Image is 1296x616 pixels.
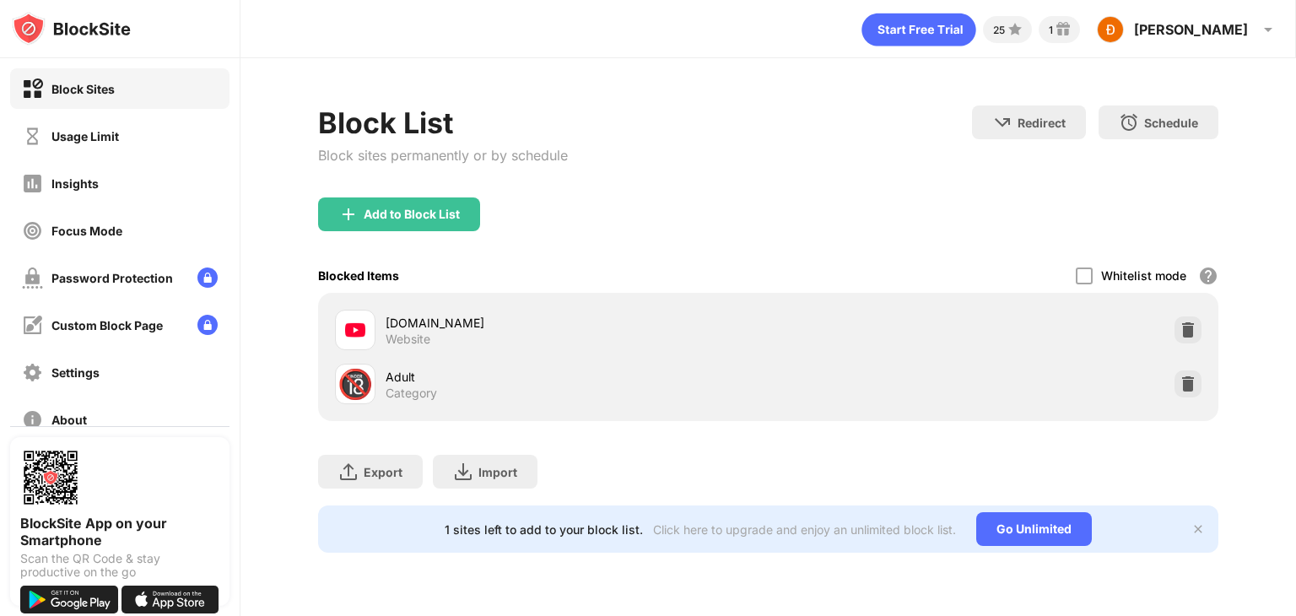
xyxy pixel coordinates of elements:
div: Category [386,386,437,401]
img: block-on.svg [22,78,43,100]
div: Block Sites [51,82,115,96]
div: Website [386,332,430,347]
div: BlockSite App on your Smartphone [20,515,219,548]
div: Add to Block List [364,208,460,221]
div: Scan the QR Code & stay productive on the go [20,552,219,579]
div: 1 sites left to add to your block list. [445,522,643,537]
div: Schedule [1144,116,1198,130]
div: [DOMAIN_NAME] [386,314,768,332]
div: animation [861,13,976,46]
div: 🔞 [337,367,373,402]
img: time-usage-off.svg [22,126,43,147]
div: About [51,413,87,427]
div: Whitelist mode [1101,268,1186,283]
div: Password Protection [51,271,173,285]
img: logo-blocksite.svg [12,12,131,46]
div: Settings [51,365,100,380]
div: 25 [993,24,1005,36]
div: Adult [386,368,768,386]
img: about-off.svg [22,409,43,430]
img: lock-menu.svg [197,315,218,335]
div: Redirect [1018,116,1066,130]
div: Focus Mode [51,224,122,238]
div: Custom Block Page [51,318,163,332]
img: reward-small.svg [1053,19,1073,40]
div: Insights [51,176,99,191]
img: settings-off.svg [22,362,43,383]
img: password-protection-off.svg [22,267,43,289]
div: Block List [318,105,568,140]
img: options-page-qr-code.png [20,447,81,508]
div: Import [478,465,517,479]
div: Usage Limit [51,129,119,143]
div: Go Unlimited [976,512,1092,546]
img: focus-off.svg [22,220,43,241]
div: [PERSON_NAME] [1134,21,1248,38]
div: Blocked Items [318,268,399,283]
img: get-it-on-google-play.svg [20,586,118,613]
img: download-on-the-app-store.svg [121,586,219,613]
img: lock-menu.svg [197,267,218,288]
img: favicons [345,320,365,340]
img: customize-block-page-off.svg [22,315,43,336]
div: Click here to upgrade and enjoy an unlimited block list. [653,522,956,537]
div: 1 [1049,24,1053,36]
img: x-button.svg [1191,522,1205,536]
img: ACg8ocKj-OlWLFAcf1lm4PDA5w0VVaMC39cyik4TOtJo0QlTr5wLuQ=s96-c [1097,16,1124,43]
img: points-small.svg [1005,19,1025,40]
div: Block sites permanently or by schedule [318,147,568,164]
img: insights-off.svg [22,173,43,194]
div: Export [364,465,402,479]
